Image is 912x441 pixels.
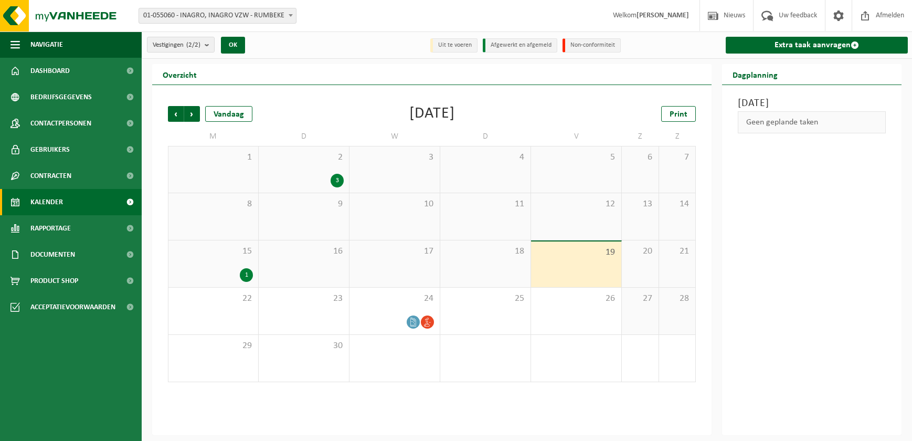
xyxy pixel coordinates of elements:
span: Rapportage [30,215,71,241]
span: 20 [627,246,653,257]
span: 5 [536,152,616,163]
a: Extra taak aanvragen [726,37,908,54]
span: 21 [664,246,690,257]
span: 23 [264,293,344,304]
h2: Overzicht [152,64,207,85]
h3: [DATE] [738,96,886,111]
span: Navigatie [30,31,63,58]
span: 13 [627,198,653,210]
span: 14 [664,198,690,210]
li: Uit te voeren [430,38,478,52]
span: 27 [627,293,653,304]
span: 9 [264,198,344,210]
span: 25 [446,293,525,304]
td: Z [622,127,659,146]
td: M [168,127,259,146]
span: 29 [174,340,253,352]
count: (2/2) [186,41,200,48]
span: 7 [664,152,690,163]
span: 28 [664,293,690,304]
span: 17 [355,246,434,257]
span: 30 [264,340,344,352]
button: OK [221,37,245,54]
span: Vestigingen [153,37,200,53]
td: D [440,127,531,146]
span: 16 [264,246,344,257]
span: 10 [355,198,434,210]
span: Kalender [30,189,63,215]
div: Geen geplande taken [738,111,886,133]
div: Vandaag [205,106,252,122]
strong: [PERSON_NAME] [637,12,689,19]
td: Z [659,127,696,146]
h2: Dagplanning [722,64,788,85]
span: Contracten [30,163,71,189]
span: 19 [536,247,616,258]
span: Documenten [30,241,75,268]
span: 12 [536,198,616,210]
span: 3 [355,152,434,163]
span: 01-055060 - INAGRO, INAGRO VZW - RUMBEKE [139,8,296,24]
li: Afgewerkt en afgemeld [483,38,557,52]
span: 4 [446,152,525,163]
span: Dashboard [30,58,70,84]
div: 1 [240,268,253,282]
span: Volgende [184,106,200,122]
span: Contactpersonen [30,110,91,136]
button: Vestigingen(2/2) [147,37,215,52]
span: 8 [174,198,253,210]
td: V [531,127,622,146]
span: 15 [174,246,253,257]
span: Bedrijfsgegevens [30,84,92,110]
td: W [349,127,440,146]
span: 01-055060 - INAGRO, INAGRO VZW - RUMBEKE [139,8,296,23]
span: Acceptatievoorwaarden [30,294,115,320]
span: Product Shop [30,268,78,294]
div: 3 [331,174,344,187]
a: Print [661,106,696,122]
span: 2 [264,152,344,163]
span: 26 [536,293,616,304]
span: Gebruikers [30,136,70,163]
li: Non-conformiteit [563,38,621,52]
div: [DATE] [409,106,455,122]
span: Vorige [168,106,184,122]
span: 1 [174,152,253,163]
span: 18 [446,246,525,257]
span: 11 [446,198,525,210]
td: D [259,127,349,146]
span: 22 [174,293,253,304]
span: 24 [355,293,434,304]
span: 6 [627,152,653,163]
span: Print [670,110,687,119]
